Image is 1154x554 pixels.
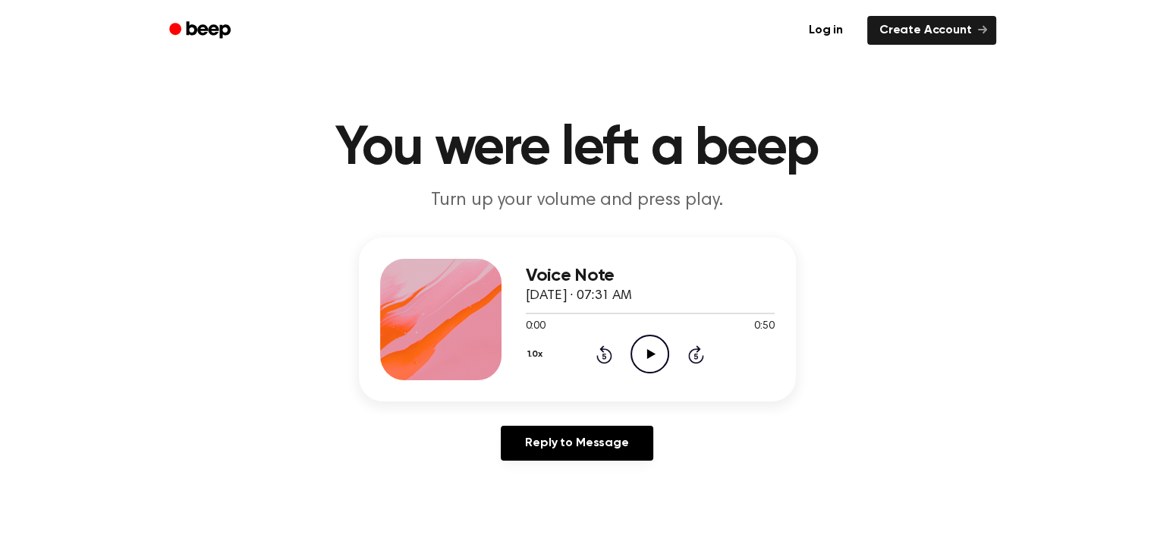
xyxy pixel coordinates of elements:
a: Create Account [867,16,996,45]
a: Beep [159,16,244,46]
button: 1.0x [526,342,549,367]
a: Log in [794,13,858,48]
span: 0:00 [526,319,546,335]
a: Reply to Message [501,426,652,461]
span: 0:50 [754,319,774,335]
h3: Voice Note [526,266,775,286]
p: Turn up your volume and press play. [286,188,869,213]
h1: You were left a beep [189,121,966,176]
span: [DATE] · 07:31 AM [526,289,632,303]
